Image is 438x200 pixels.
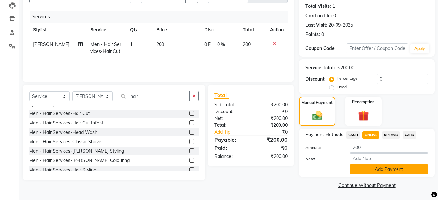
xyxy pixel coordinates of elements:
[251,153,292,160] div: ₹200.00
[410,44,429,53] button: Apply
[209,153,251,160] div: Balance :
[355,109,372,122] img: _gift.svg
[333,12,336,19] div: 0
[305,12,332,19] div: Card on file:
[204,41,211,48] span: 0 F
[214,92,229,99] span: Total
[29,138,101,145] div: Men - Hair Services-Classic Shave
[350,153,428,163] input: Add Note
[309,110,326,121] img: _cash.svg
[209,115,251,122] div: Net:
[209,136,251,144] div: Payable:
[350,143,428,153] input: Amount
[301,156,345,162] label: Note:
[347,43,408,53] input: Enter Offer / Coupon Code
[29,167,96,173] div: Men - Hair Services-Hair Styling
[332,3,335,10] div: 1
[29,120,103,126] div: Men - Hair Services-Hair Cut Infant
[258,129,293,135] div: ₹0
[337,84,347,90] label: Fixed
[30,11,292,23] div: Services
[403,131,417,139] span: CARD
[251,115,292,122] div: ₹200.00
[305,45,346,52] div: Coupon Code
[209,129,258,135] a: Add Tip
[305,22,327,29] div: Last Visit:
[239,23,266,37] th: Total
[251,144,292,152] div: ₹0
[352,99,374,105] label: Redemption
[305,65,335,71] div: Service Total:
[302,100,333,106] label: Manual Payment
[29,23,87,37] th: Stylist
[382,131,400,139] span: UPI Axis
[87,23,126,37] th: Service
[362,131,379,139] span: ONLINE
[29,129,97,136] div: Men - Hair Services-Head Wash
[300,182,433,189] a: Continue Without Payment
[152,23,200,37] th: Price
[33,41,69,47] span: [PERSON_NAME]
[321,31,324,38] div: 0
[213,41,215,48] span: |
[337,76,358,81] label: Percentage
[200,23,239,37] th: Disc
[266,23,288,37] th: Action
[130,41,133,47] span: 1
[350,164,428,174] button: Add Payment
[328,22,353,29] div: 20-09-2025
[209,101,251,108] div: Sub Total:
[305,3,331,10] div: Total Visits:
[118,91,190,101] input: Search or Scan
[305,31,320,38] div: Points:
[29,157,130,164] div: Men - Hair Services-[PERSON_NAME] Colouring
[251,136,292,144] div: ₹200.00
[90,41,121,54] span: Men - Hair Services-Hair Cut
[305,131,343,138] span: Payment Methods
[217,41,225,48] span: 0 %
[251,108,292,115] div: ₹0
[243,41,251,47] span: 200
[209,144,251,152] div: Paid:
[305,76,326,83] div: Discount:
[251,122,292,129] div: ₹200.00
[209,108,251,115] div: Discount:
[126,23,152,37] th: Qty
[337,65,354,71] div: ₹200.00
[301,145,345,151] label: Amount:
[29,110,90,117] div: Men - Hair Services-Hair Cut
[156,41,164,47] span: 200
[209,122,251,129] div: Total:
[346,131,360,139] span: CASH
[251,101,292,108] div: ₹200.00
[29,148,124,155] div: Men - Hair Services-[PERSON_NAME] Styling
